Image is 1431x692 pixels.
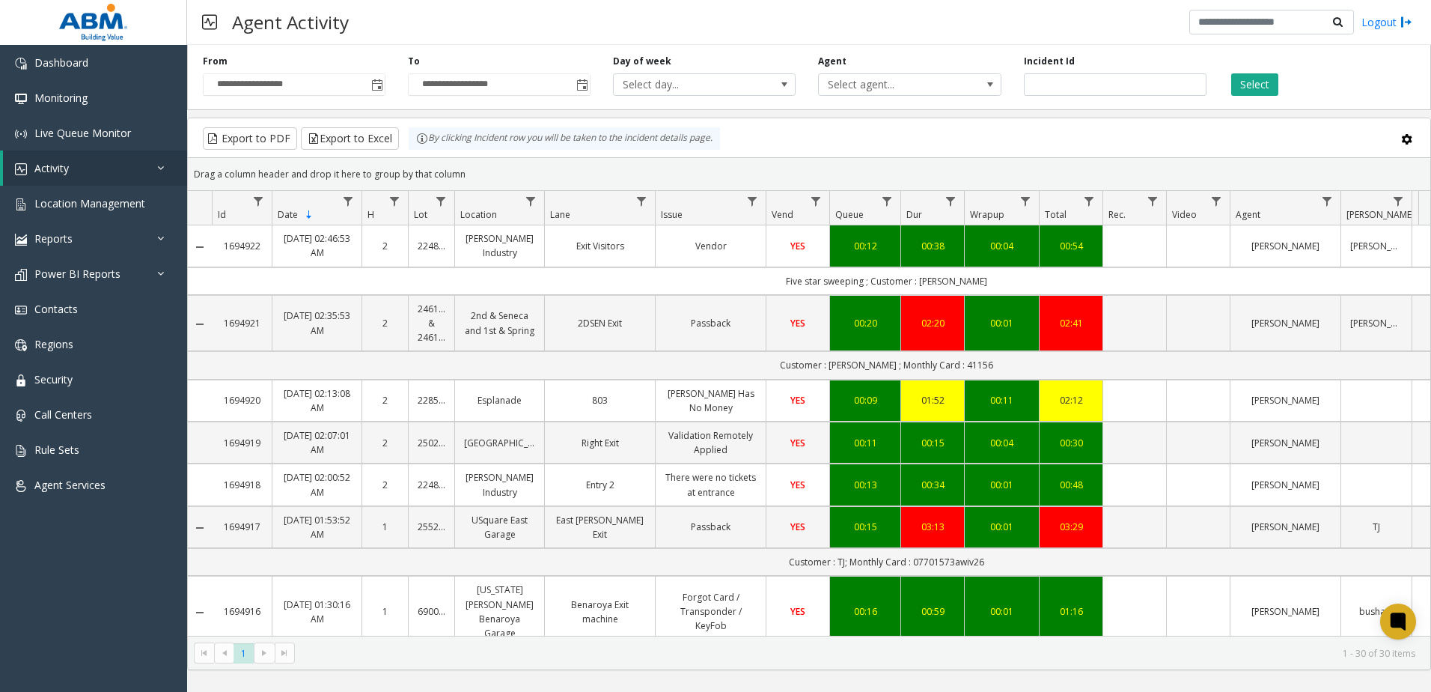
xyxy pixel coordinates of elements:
span: Monitoring [34,91,88,105]
a: 00:04 [974,436,1030,450]
a: 00:34 [910,478,955,492]
span: Queue [835,208,864,221]
a: [PERSON_NAME] [1350,239,1403,253]
a: 00:01 [974,316,1030,330]
a: 00:13 [839,478,891,492]
span: Lane [550,208,570,221]
a: [DATE] 02:46:53 AM [281,231,353,260]
a: 1694917 [221,520,263,534]
span: Contacts [34,302,78,316]
a: There were no tickets at entrance [665,470,757,499]
a: Collapse Details [188,522,212,534]
a: [DATE] 02:35:53 AM [281,309,353,337]
a: H Filter Menu [385,191,405,211]
span: Video [1172,208,1197,221]
a: Dur Filter Menu [941,191,961,211]
span: Rec. [1108,208,1126,221]
span: Vend [772,208,793,221]
a: 00:01 [974,604,1030,619]
span: Security [34,372,73,386]
a: East [PERSON_NAME] Exit [554,513,646,541]
a: 2nd & Seneca and 1st & Spring [464,309,535,337]
a: 00:20 [839,316,891,330]
img: 'icon' [15,93,27,105]
a: 00:15 [839,520,891,534]
span: Dur [906,208,922,221]
a: [US_STATE][PERSON_NAME] Benaroya Garage [464,583,535,640]
a: [DATE] 01:53:52 AM [281,513,353,541]
span: Wrapup [970,208,1004,221]
a: TJ [1350,520,1403,534]
span: YES [790,520,805,533]
span: H [367,208,374,221]
a: 1694921 [221,316,263,330]
a: [PERSON_NAME] [1239,393,1331,407]
a: USquare East Garage [464,513,535,541]
span: YES [790,394,805,407]
a: 00:38 [910,239,955,253]
img: pageIcon [202,4,217,40]
img: 'icon' [15,128,27,140]
div: Drag a column header and drop it here to group by that column [188,161,1430,187]
a: 1694922 [221,239,263,253]
img: logout [1400,14,1412,30]
div: 00:12 [839,239,891,253]
img: 'icon' [15,304,27,316]
a: 25027890 [418,436,445,450]
a: 22854092 [418,393,445,407]
a: Esplanade [464,393,535,407]
a: 00:11 [839,436,891,450]
div: 00:30 [1049,436,1093,450]
span: YES [790,479,805,491]
a: Right Exit [554,436,646,450]
img: 'icon' [15,58,27,70]
a: Total Filter Menu [1079,191,1099,211]
a: Lot Filter Menu [431,191,451,211]
label: Incident Id [1024,55,1075,68]
a: Rec. Filter Menu [1143,191,1163,211]
div: 00:01 [974,478,1030,492]
a: Benaroya Exit machine [554,598,646,626]
a: [PERSON_NAME] Industry [464,231,535,260]
a: [DATE] 01:30:16 AM [281,598,353,626]
div: 00:04 [974,239,1030,253]
a: 00:09 [839,393,891,407]
div: 00:11 [974,393,1030,407]
span: Id [218,208,226,221]
img: 'icon' [15,445,27,457]
span: [PERSON_NAME] [1346,208,1415,221]
button: Select [1231,73,1278,96]
a: [PERSON_NAME] Has No Money [665,386,757,415]
a: 00:15 [910,436,955,450]
a: Lane Filter Menu [632,191,652,211]
a: Date Filter Menu [338,191,358,211]
span: Dashboard [34,55,88,70]
a: 2 [371,316,399,330]
img: 'icon' [15,163,27,175]
a: 69000040 [418,604,445,619]
a: [PERSON_NAME] [1239,239,1331,253]
button: Export to PDF [203,127,297,150]
span: YES [790,317,805,330]
span: YES [790,437,805,449]
a: 1694919 [221,436,263,450]
a: Collapse Details [188,318,212,330]
label: From [203,55,228,68]
div: 02:41 [1049,316,1093,330]
a: 01:52 [910,393,955,407]
span: Agent [1236,208,1260,221]
a: 1 [371,604,399,619]
img: infoIcon.svg [416,133,428,145]
span: Activity [34,161,69,175]
a: 22483359 [418,239,445,253]
span: Agent Services [34,478,106,492]
a: 03:29 [1049,520,1093,534]
span: Date [278,208,298,221]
